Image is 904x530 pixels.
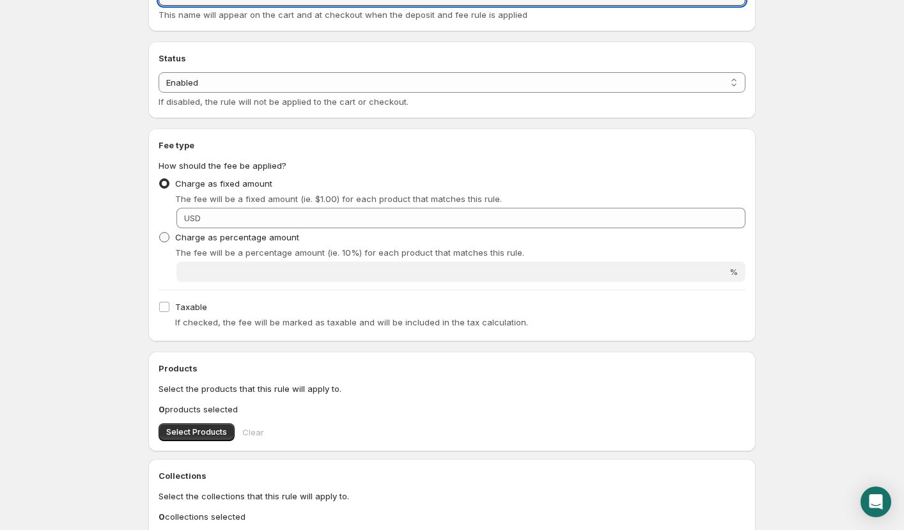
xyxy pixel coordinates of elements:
[159,490,745,503] p: Select the collections that this rule will apply to.
[175,178,272,189] span: Charge as fixed amount
[861,487,891,517] div: Open Intercom Messenger
[159,139,745,152] h2: Fee type
[159,404,165,414] b: 0
[159,511,165,522] b: 0
[175,194,502,204] span: The fee will be a fixed amount (ie. $1.00) for each product that matches this rule.
[159,160,286,171] span: How should the fee be applied?
[166,427,227,437] span: Select Products
[159,423,235,441] button: Select Products
[159,97,409,107] span: If disabled, the rule will not be applied to the cart or checkout.
[159,10,527,20] span: This name will appear on the cart and at checkout when the deposit and fee rule is applied
[159,469,745,482] h2: Collections
[159,52,745,65] h2: Status
[159,403,745,416] p: products selected
[159,362,745,375] h2: Products
[159,382,745,395] p: Select the products that this rule will apply to.
[184,213,201,223] span: USD
[175,246,745,259] p: The fee will be a percentage amount (ie. 10%) for each product that matches this rule.
[729,267,738,277] span: %
[175,232,299,242] span: Charge as percentage amount
[159,510,745,523] p: collections selected
[175,302,207,312] span: Taxable
[175,317,528,327] span: If checked, the fee will be marked as taxable and will be included in the tax calculation.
